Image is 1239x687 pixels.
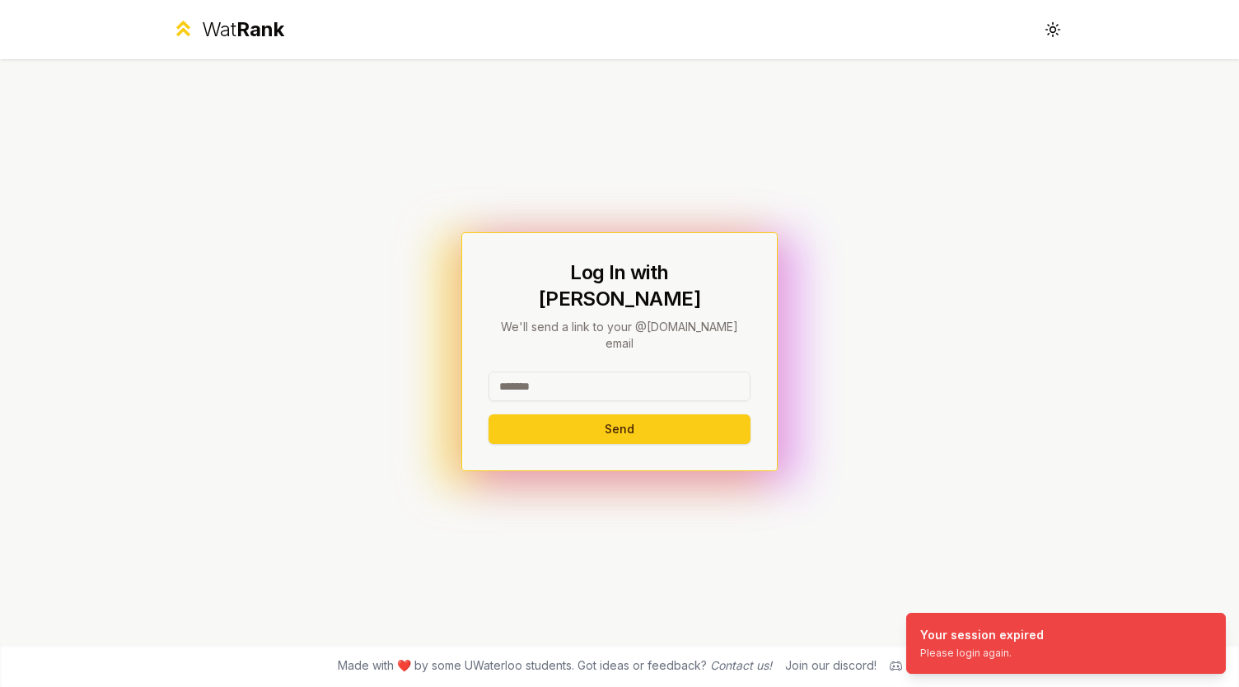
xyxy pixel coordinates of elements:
[236,17,284,41] span: Rank
[710,658,772,672] a: Contact us!
[920,627,1044,643] div: Your session expired
[489,414,750,444] button: Send
[202,16,284,43] div: Wat
[489,259,750,312] h1: Log In with [PERSON_NAME]
[171,16,284,43] a: WatRank
[338,657,772,674] span: Made with ❤️ by some UWaterloo students. Got ideas or feedback?
[489,319,750,352] p: We'll send a link to your @[DOMAIN_NAME] email
[785,657,877,674] div: Join our discord!
[920,647,1044,660] div: Please login again.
